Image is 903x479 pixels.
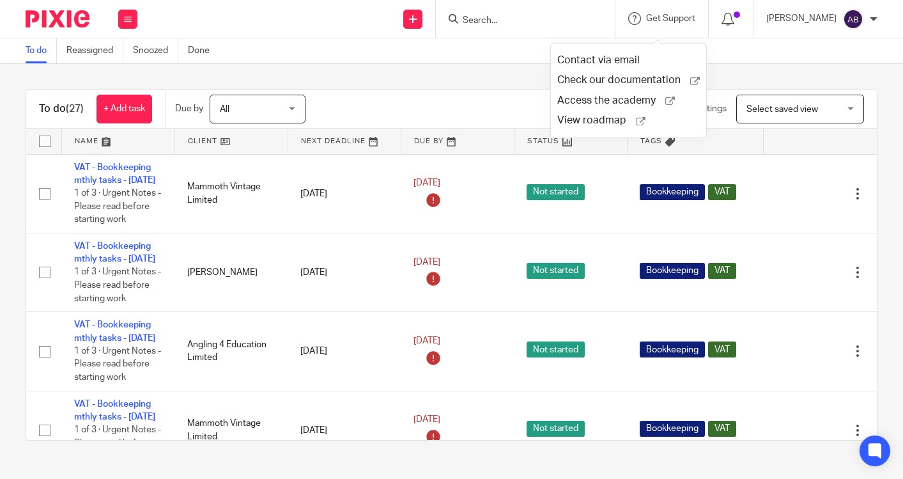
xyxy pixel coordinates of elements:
[746,105,818,114] span: Select saved view
[557,74,700,87] a: Check our documentation
[288,391,401,469] td: [DATE]
[74,425,161,460] span: 1 of 3 · Urgent Notes - Please read before starting work
[527,263,585,279] span: Not started
[174,391,288,469] td: Mammoth Vintage Limited
[557,114,700,127] a: View roadmap
[527,421,585,437] span: Not started
[220,105,229,114] span: All
[74,242,155,263] a: VAT - Bookkeeping mthly tasks - [DATE]
[527,184,585,200] span: Not started
[26,10,89,27] img: Pixie
[174,233,288,311] td: [PERSON_NAME]
[96,95,152,123] a: + Add task
[646,14,695,23] span: Get Support
[66,38,123,63] a: Reassigned
[527,342,585,357] span: Not started
[74,163,155,185] a: VAT - Bookkeeping mthly tasks - [DATE]
[708,263,736,279] span: VAT
[640,137,662,145] span: Tags
[74,347,161,382] span: 1 of 3 · Urgent Notes - Please read before starting work
[288,154,401,233] td: [DATE]
[640,184,705,200] span: Bookkeeping
[461,15,576,27] input: Search
[74,400,155,421] a: VAT - Bookkeeping mthly tasks - [DATE]
[133,38,178,63] a: Snoozed
[413,336,440,345] span: [DATE]
[26,38,57,63] a: To do
[74,268,161,303] span: 1 of 3 · Urgent Notes - Please read before starting work
[557,94,665,107] span: Access the academy
[288,233,401,311] td: [DATE]
[557,56,640,65] a: Contact via email
[640,263,705,279] span: Bookkeeping
[74,189,161,224] span: 1 of 3 · Urgent Notes - Please read before starting work
[708,184,736,200] span: VAT
[288,312,401,391] td: [DATE]
[413,416,440,425] span: [DATE]
[39,102,84,116] h1: To do
[766,12,837,25] p: [PERSON_NAME]
[557,74,690,87] span: Check our documentation
[557,55,640,65] span: Contact via email
[557,114,636,127] span: View roadmap
[413,179,440,188] span: [DATE]
[843,9,863,29] img: svg%3E
[708,421,736,437] span: VAT
[188,38,219,63] a: Done
[640,342,705,357] span: Bookkeeping
[174,154,288,233] td: Mammoth Vintage Limited
[708,342,736,357] span: VAT
[175,102,203,115] p: Due by
[66,104,84,114] span: (27)
[640,421,705,437] span: Bookkeeping
[74,320,155,342] a: VAT - Bookkeeping mthly tasks - [DATE]
[413,258,440,267] span: [DATE]
[174,312,288,391] td: Angling 4 Education Limited
[557,94,700,107] a: Access the academy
